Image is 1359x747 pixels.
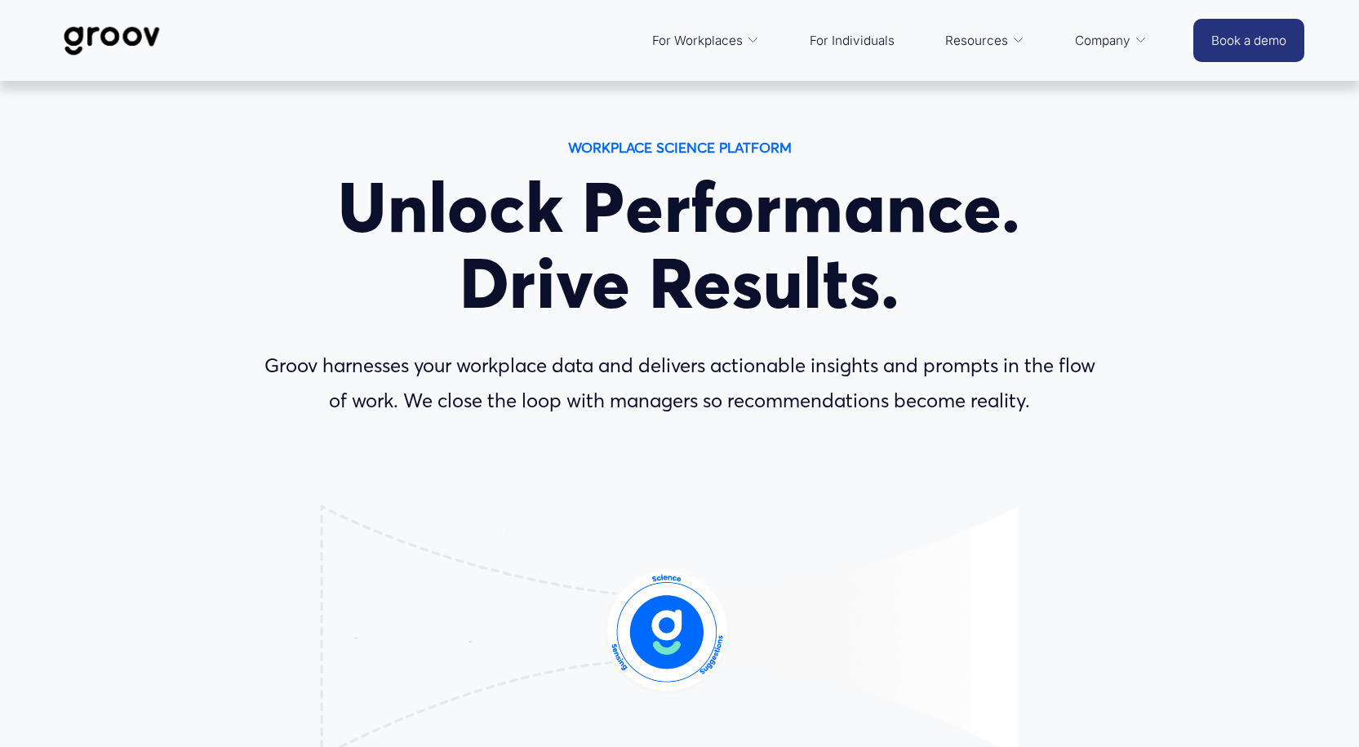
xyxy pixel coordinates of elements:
span: Company [1075,29,1130,52]
a: For Individuals [802,21,903,60]
h1: Unlock Performance. Drive Results. [253,170,1107,322]
span: Resources [945,29,1008,52]
span: For Workplaces [652,29,743,52]
p: Groov harnesses your workplace data and delivers actionable insights and prompts in the flow of w... [253,349,1107,419]
a: folder dropdown [644,21,768,60]
a: folder dropdown [1067,21,1156,60]
strong: WORKPLACE SCIENCE PLATFORM [568,139,792,156]
a: Book a demo [1193,19,1304,62]
a: folder dropdown [937,21,1033,60]
img: Groov | Workplace Science Platform | Unlock Performance | Drive Results [55,14,170,68]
